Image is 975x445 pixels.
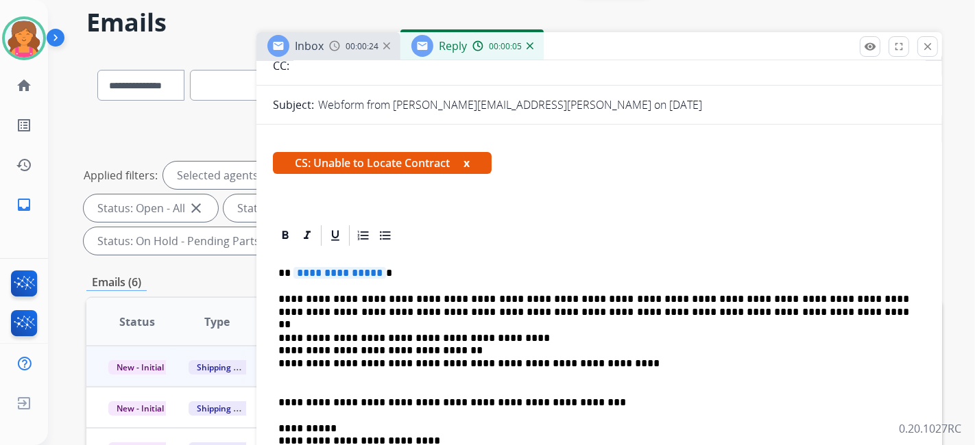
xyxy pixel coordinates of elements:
[318,97,702,113] p: Webform from [PERSON_NAME][EMAIL_ADDRESS][PERSON_NAME] on [DATE]
[16,196,32,213] mat-icon: inbox
[108,360,172,374] span: New - Initial
[84,194,218,222] div: Status: Open - All
[864,40,876,53] mat-icon: remove_red_eye
[922,40,934,53] mat-icon: close
[346,41,378,52] span: 00:00:24
[16,117,32,133] mat-icon: list_alt
[188,200,204,216] mat-icon: close
[163,162,284,189] div: Selected agents: 1
[464,155,470,171] button: x
[375,225,396,246] div: Bullet List
[16,77,32,94] mat-icon: home
[273,58,289,74] p: CC:
[205,314,230,330] span: Type
[84,167,158,183] p: Applied filters:
[275,225,296,246] div: Bold
[119,314,155,330] span: Status
[899,420,961,437] p: 0.20.1027RC
[224,194,368,222] div: Status: New - Initial
[439,38,467,53] span: Reply
[893,40,905,53] mat-icon: fullscreen
[189,360,282,374] span: Shipping Protection
[86,9,942,36] h2: Emails
[273,152,492,174] span: CS: Unable to Locate Contract
[189,401,282,416] span: Shipping Protection
[108,401,172,416] span: New - Initial
[489,41,522,52] span: 00:00:05
[273,97,314,113] p: Subject:
[295,38,324,53] span: Inbox
[325,225,346,246] div: Underline
[16,157,32,173] mat-icon: history
[297,225,317,246] div: Italic
[86,274,147,291] p: Emails (6)
[353,225,374,246] div: Ordered List
[5,19,43,58] img: avatar
[84,227,293,255] div: Status: On Hold - Pending Parts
